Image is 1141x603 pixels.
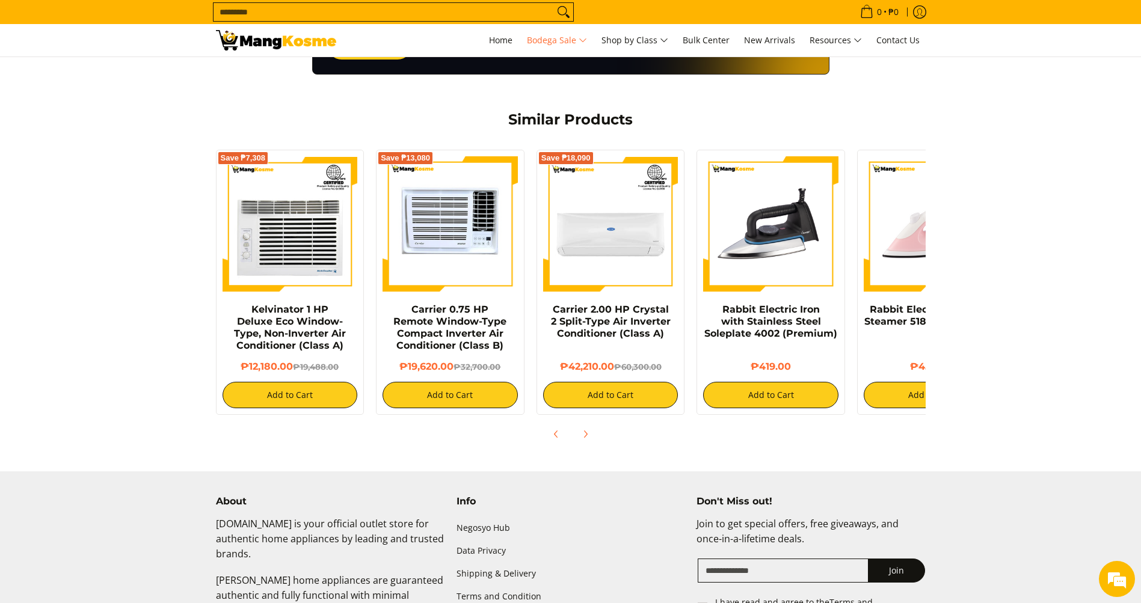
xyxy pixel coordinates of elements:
img: Carrier 0.75 HP Remote Window-Type Compact Inverter Air Conditioner (Class B) - 0 [383,156,518,292]
a: New Arrivals [738,24,801,57]
h2: Similar Products [306,111,835,129]
span: Home [489,34,512,46]
img: Kelvinator 0.75 HP Deluxe Eco, Window-Type Aircon l Mang Kosme [216,30,336,51]
del: ₱60,300.00 [614,362,662,372]
button: Next [572,421,598,447]
h4: Info [457,495,685,507]
a: Shipping & Delivery [457,562,685,585]
a: Bodega Sale [521,24,593,57]
span: Save ₱13,080 [381,155,430,162]
span: Resources [810,33,862,48]
span: Shop by Class [601,33,668,48]
button: Join [868,559,925,583]
nav: Main Menu [348,24,926,57]
a: Rabbit Electric Iron with Stainless Steel Soleplate 4002 (Premium) [704,304,837,339]
button: Add to Cart [383,382,518,408]
a: Negosyo Hub [457,516,685,539]
h6: ₱12,180.00 [223,361,358,373]
h6: ₱459.00 [864,361,999,373]
span: New Arrivals [744,34,795,46]
h4: About [216,495,444,507]
a: Home [483,24,518,57]
span: 0 [875,8,884,16]
button: Previous [543,421,570,447]
a: Contact Us [870,24,926,57]
img: https://mangkosme.com/products/rabbit-electric-iron-with-stainless-steel-soleplate-4002-class-a [703,156,838,292]
button: Add to Cart [543,382,678,408]
h4: Don't Miss out! [697,495,925,507]
del: ₱32,700.00 [454,362,500,372]
a: Carrier 2.00 HP Crystal 2 Split-Type Air Inverter Conditioner (Class A) [551,304,671,339]
a: Resources [804,24,868,57]
span: Bodega Sale [527,33,587,48]
button: Add to Cart [703,382,838,408]
span: We're online! [70,152,166,273]
button: Add to Cart [864,382,999,408]
a: Rabbit Electric Iron with Steamer 5188A (Premium) [864,304,998,327]
span: Contact Us [876,34,920,46]
span: Save ₱18,090 [541,155,591,162]
a: Bulk Center [677,24,736,57]
a: Data Privacy [457,539,685,562]
img: https://mangkosme.com/products/rabbit-eletric-iron-with-steamer-5188a-class-a [864,156,999,292]
span: • [857,5,902,19]
h6: ₱42,210.00 [543,361,678,373]
div: Chat with us now [63,67,202,83]
button: Search [554,3,573,21]
h6: ₱19,620.00 [383,361,518,373]
h6: ₱419.00 [703,361,838,373]
span: Save ₱7,308 [221,155,266,162]
textarea: Type your message and hit 'Enter' [6,328,229,370]
img: Kelvinator 1 HP Deluxe Eco Window-Type, Non-Inverter Air Conditioner (Class A) [223,156,358,292]
span: ₱0 [887,8,900,16]
a: Shop by Class [595,24,674,57]
p: [DOMAIN_NAME] is your official outlet store for authentic home appliances by leading and trusted ... [216,516,444,573]
img: Carrier 2.00 HP Crystal 2 Split-Type Air Inverter Conditioner (Class A) [543,156,678,292]
p: Join to get special offers, free giveaways, and once-in-a-lifetime deals. [697,516,925,559]
span: Bulk Center [683,34,730,46]
div: Minimize live chat window [197,6,226,35]
a: Carrier 0.75 HP Remote Window-Type Compact Inverter Air Conditioner (Class B) [393,304,506,351]
a: Kelvinator 1 HP Deluxe Eco Window-Type, Non-Inverter Air Conditioner (Class A) [234,304,346,351]
del: ₱19,488.00 [293,362,339,372]
button: Add to Cart [223,382,358,408]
